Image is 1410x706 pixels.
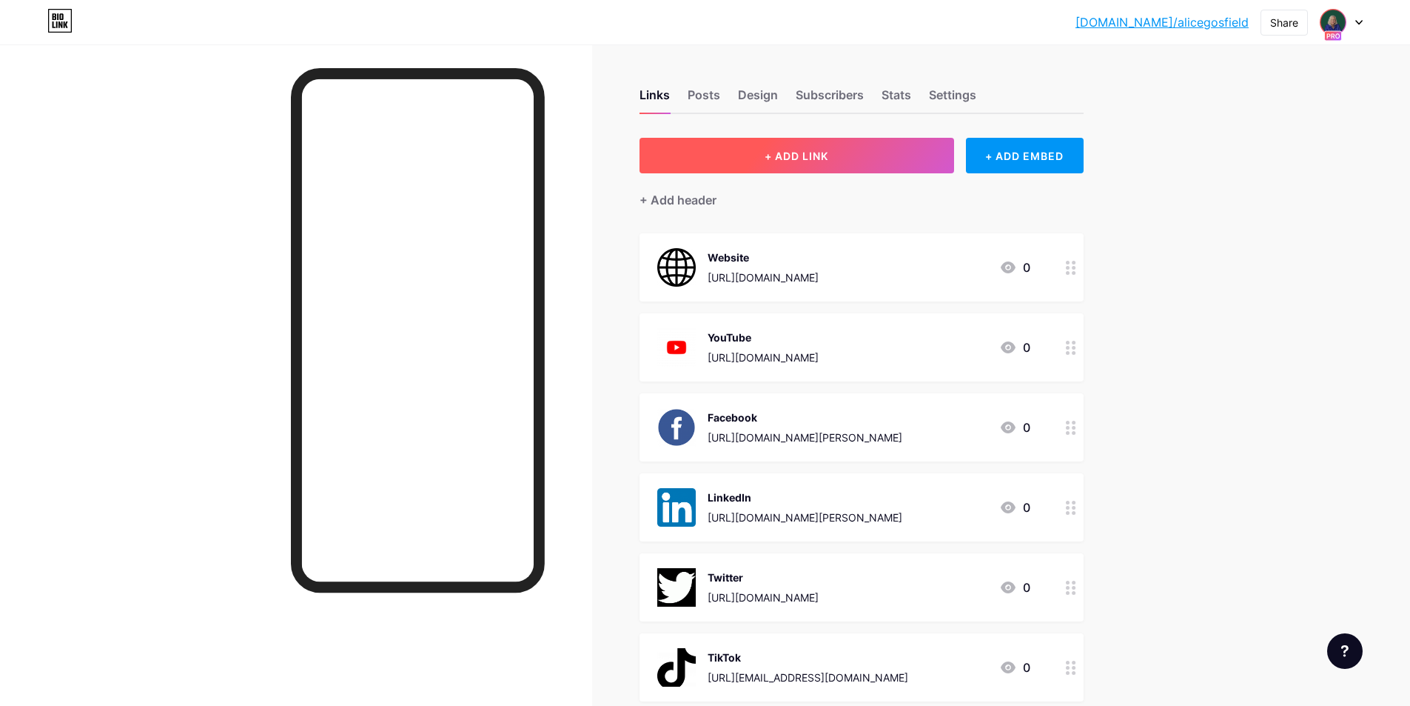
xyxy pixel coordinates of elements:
img: YouTube [657,328,696,367]
div: [URL][DOMAIN_NAME][PERSON_NAME] [708,430,902,445]
div: Share [1270,15,1298,30]
div: 0 [999,659,1030,676]
div: 0 [999,579,1030,596]
div: YouTube [708,330,819,345]
div: + ADD EMBED [966,138,1084,173]
div: 0 [999,419,1030,436]
div: Settings [929,86,976,113]
div: 0 [999,339,1030,356]
div: Links [639,86,670,113]
div: 0 [999,259,1030,276]
div: TikTok [708,650,908,665]
div: + Add header [639,191,716,209]
img: thelegalpodcast [1319,8,1347,36]
div: LinkedIn [708,490,902,505]
div: [URL][DOMAIN_NAME][PERSON_NAME] [708,510,902,525]
a: [DOMAIN_NAME]/alicegosfield [1075,13,1249,31]
div: [URL][DOMAIN_NAME] [708,590,819,605]
img: Twitter [657,568,696,607]
img: Facebook [657,408,696,447]
span: + ADD LINK [765,150,828,162]
img: LinkedIn [657,488,696,527]
div: Design [738,86,778,113]
div: Website [708,250,819,265]
div: Facebook [708,410,902,425]
div: Stats [882,86,911,113]
div: Subscribers [796,86,864,113]
img: Website [657,248,696,287]
button: + ADD LINK [639,138,954,173]
div: Twitter [708,570,819,585]
div: 0 [999,499,1030,516]
div: Posts [688,86,720,113]
div: [URL][DOMAIN_NAME] [708,270,819,285]
img: TikTok [657,648,696,687]
div: [URL][EMAIL_ADDRESS][DOMAIN_NAME] [708,670,908,685]
div: [URL][DOMAIN_NAME] [708,350,819,365]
